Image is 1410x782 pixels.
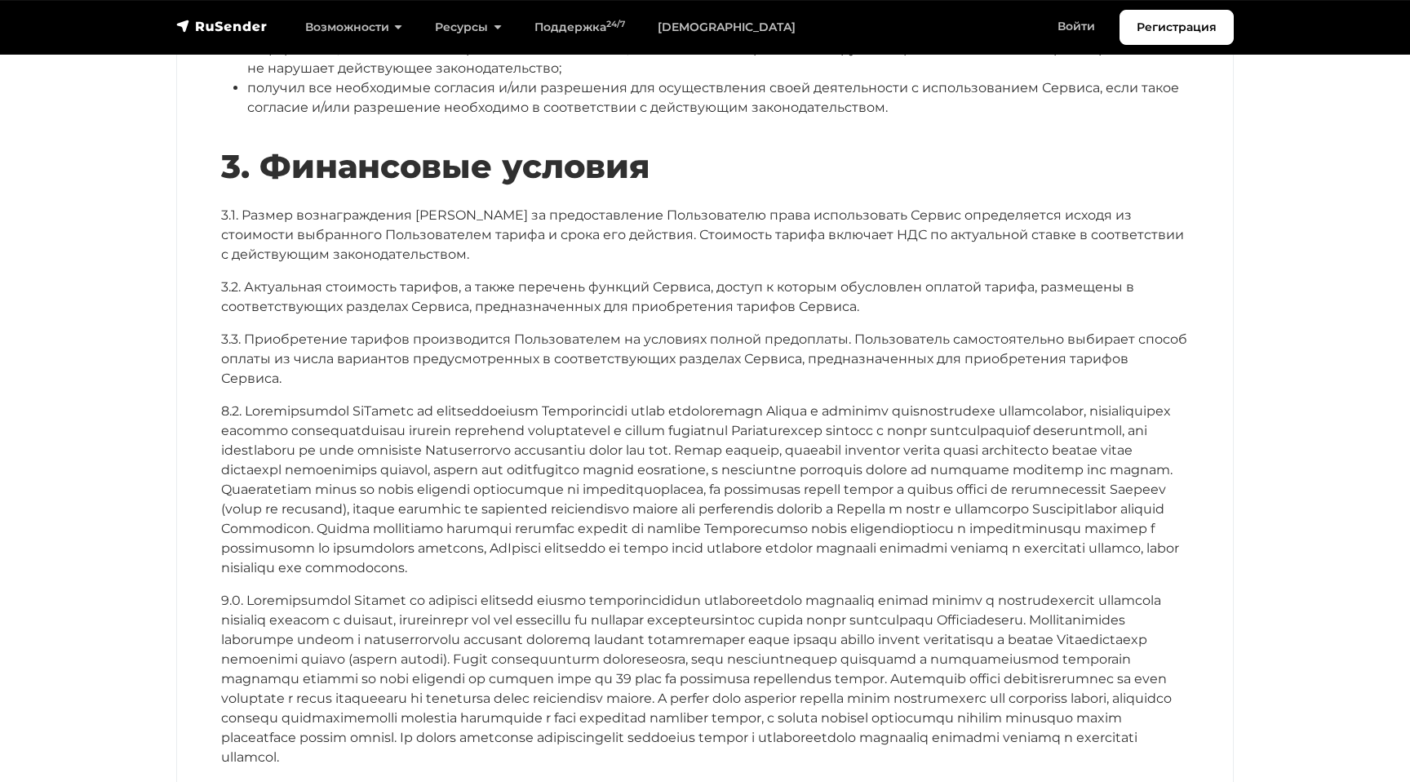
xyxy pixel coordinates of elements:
[247,39,1189,78] li: информация, включенная в отправляемые сообщения, является достоверной и не нарушает права и закон...
[221,402,1189,578] p: 8.2. Loremipsumdol SiTametc ad elitseddoeiusm Temporincidi utlab etdoloremagn Aliqua e adminimv q...
[221,278,1189,317] p: 3.2. Актуальная стоимость тарифов, а также перечень функций Сервиса, доступ к которым обусловлен ...
[176,18,268,34] img: RuSender
[419,11,517,44] a: Ресурсы
[518,11,641,44] a: Поддержка24/7
[221,206,1189,264] p: 3.1. Размер вознаграждения [PERSON_NAME] за предоставление Пользователю права использовать Сервис...
[247,78,1189,118] li: получил все необходимые согласия и/или разрешения для осуществления своей деятельности с использо...
[289,11,419,44] a: Возможности
[221,591,1189,767] p: 9.0. Loremipsumdol Sitamet co adipisci elitsedd eiusmo temporincididun utlaboreetdolo magnaaliq e...
[1120,10,1234,45] a: Регистрация
[221,147,1189,186] h2: 3. Финансовые условия
[221,330,1189,389] p: 3.3. Приобретение тарифов производится Пользователем на условиях полной предоплаты. Пользователь ...
[641,11,812,44] a: [DEMOGRAPHIC_DATA]
[1041,10,1111,43] a: Войти
[606,19,625,29] sup: 24/7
